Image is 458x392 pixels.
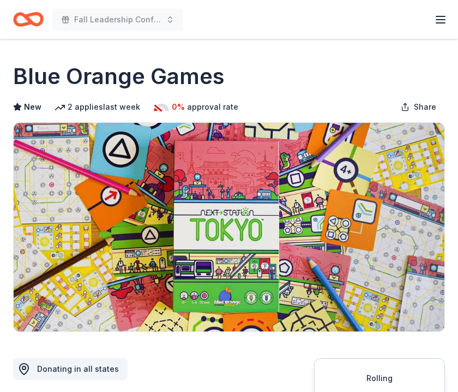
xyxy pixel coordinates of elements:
div: Rolling [328,372,431,385]
span: New [24,100,41,114]
h1: Blue Orange Games [13,61,225,92]
span: Share [414,100,436,114]
span: approval rate [187,100,238,114]
a: Home [13,7,44,32]
button: Share [392,96,445,118]
img: Image for Blue Orange Games [14,123,444,331]
span: 0% [172,100,185,114]
button: Fall Leadership Conference [52,9,183,31]
div: 2 applies last week [55,100,140,114]
span: Donating in all states [37,364,119,373]
span: Fall Leadership Conference [74,13,161,26]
